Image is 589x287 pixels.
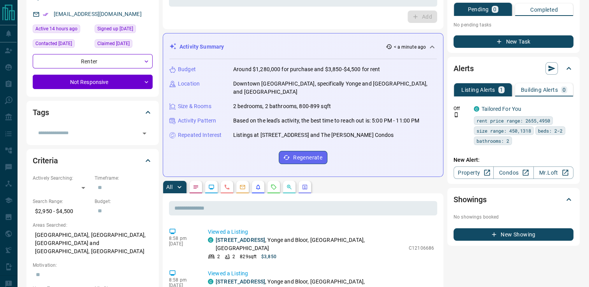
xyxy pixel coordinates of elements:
[454,156,573,164] p: New Alert:
[139,128,150,139] button: Open
[521,87,558,93] p: Building Alerts
[33,151,153,170] div: Criteria
[193,184,199,190] svg: Notes
[54,11,142,17] a: [EMAIL_ADDRESS][DOMAIN_NAME]
[461,87,495,93] p: Listing Alerts
[500,87,503,93] p: 1
[33,198,91,205] p: Search Range:
[33,39,91,50] div: Sun Jun 22 2025
[35,40,72,47] span: Contacted [DATE]
[33,262,153,269] p: Motivation:
[169,40,437,54] div: Activity Summary< a minute ago
[239,184,246,190] svg: Emails
[454,190,573,209] div: Showings
[95,24,153,35] div: Fri Jun 13 2025
[33,205,91,218] p: $2,950 - $4,500
[530,7,558,12] p: Completed
[178,65,196,73] p: Budget
[394,44,426,51] p: < a minute ago
[474,106,479,112] div: condos.ca
[233,117,419,125] p: Based on the lead's activity, the best time to reach out is: 5:00 PM - 11:00 PM
[208,237,213,243] div: condos.ca
[217,253,220,260] p: 2
[95,198,153,205] p: Budget:
[169,236,196,241] p: 8:58 pm
[533,166,573,179] a: Mr.Loft
[208,279,213,284] div: condos.ca
[33,229,153,258] p: [GEOGRAPHIC_DATA], [GEOGRAPHIC_DATA], [GEOGRAPHIC_DATA] and [GEOGRAPHIC_DATA], [GEOGRAPHIC_DATA]
[208,184,215,190] svg: Lead Browsing Activity
[33,103,153,122] div: Tags
[538,127,563,135] span: beds: 2-2
[240,253,257,260] p: 829 sqft
[454,59,573,78] div: Alerts
[33,24,91,35] div: Wed Aug 13 2025
[286,184,292,190] svg: Opportunities
[482,106,521,112] a: Tailored For You
[476,127,531,135] span: size range: 450,1318
[178,102,211,110] p: Size & Rooms
[33,106,49,119] h2: Tags
[95,39,153,50] div: Fri Jun 13 2025
[179,43,224,51] p: Activity Summary
[208,269,434,278] p: Viewed a Listing
[33,154,58,167] h2: Criteria
[454,35,573,48] button: New Task
[468,7,489,12] p: Pending
[493,166,533,179] a: Condos
[454,19,573,31] p: No pending tasks
[454,166,494,179] a: Property
[43,12,48,17] svg: Email Verified
[279,151,327,164] button: Regenerate
[232,253,235,260] p: 2
[95,175,153,182] p: Timeframe:
[216,278,265,285] a: [STREET_ADDRESS]
[454,105,469,112] p: Off
[208,228,434,236] p: Viewed a Listing
[33,222,153,229] p: Areas Searched:
[33,75,153,89] div: Not Responsive
[476,117,550,124] span: rent price range: 2655,4950
[409,245,434,252] p: C12106686
[178,131,222,139] p: Repeated Interest
[33,175,91,182] p: Actively Searching:
[216,237,265,243] a: [STREET_ADDRESS]
[454,193,487,206] h2: Showings
[233,80,437,96] p: Downtown [GEOGRAPHIC_DATA], specifically Yonge and [GEOGRAPHIC_DATA], and [GEOGRAPHIC_DATA]
[454,112,459,117] svg: Push Notification Only
[216,236,405,252] p: , Yonge and Bloor, [GEOGRAPHIC_DATA], [GEOGRAPHIC_DATA]
[302,184,308,190] svg: Agent Actions
[493,7,496,12] p: 0
[233,102,331,110] p: 2 bedrooms, 2 bathrooms, 800-899 sqft
[224,184,230,190] svg: Calls
[255,184,261,190] svg: Listing Alerts
[169,277,196,283] p: 8:58 pm
[261,253,276,260] p: $3,850
[169,241,196,247] p: [DATE]
[454,62,474,75] h2: Alerts
[233,131,394,139] p: Listings at [STREET_ADDRESS] and The [PERSON_NAME] Condos
[97,40,130,47] span: Claimed [DATE]
[233,65,380,73] p: Around $1,280,000 for purchase and $3,850-$4,500 for rent
[454,228,573,241] button: New Showing
[454,213,573,220] p: No showings booked
[33,54,153,68] div: Renter
[476,137,509,145] span: bathrooms: 2
[178,117,216,125] p: Activity Pattern
[563,87,566,93] p: 0
[35,25,77,33] span: Active 14 hours ago
[97,25,133,33] span: Signed up [DATE]
[166,184,172,190] p: All
[178,80,200,88] p: Location
[271,184,277,190] svg: Requests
